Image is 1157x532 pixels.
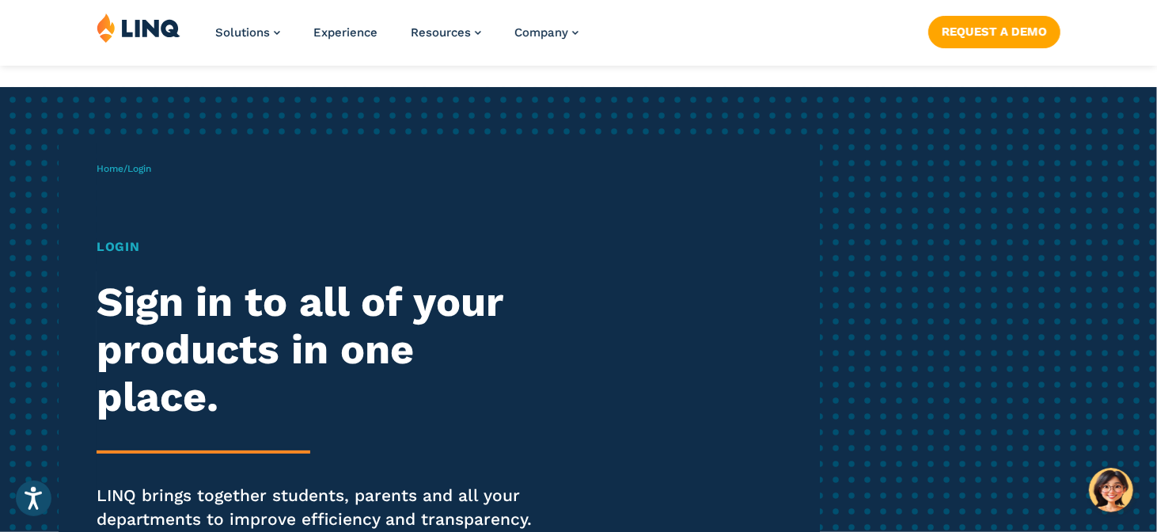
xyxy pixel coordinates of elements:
[215,13,578,65] nav: Primary Navigation
[411,25,481,40] a: Resources
[97,484,542,531] p: LINQ brings together students, parents and all your departments to improve efficiency and transpa...
[1089,468,1133,512] button: Hello, have a question? Let’s chat.
[97,13,180,43] img: LINQ | K‑12 Software
[514,25,568,40] span: Company
[97,237,542,256] h1: Login
[97,163,151,174] span: /
[215,25,270,40] span: Solutions
[97,163,123,174] a: Home
[928,16,1060,47] a: Request a Demo
[928,13,1060,47] nav: Button Navigation
[97,279,542,420] h2: Sign in to all of your products in one place.
[215,25,280,40] a: Solutions
[313,25,377,40] a: Experience
[411,25,471,40] span: Resources
[514,25,578,40] a: Company
[127,163,151,174] span: Login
